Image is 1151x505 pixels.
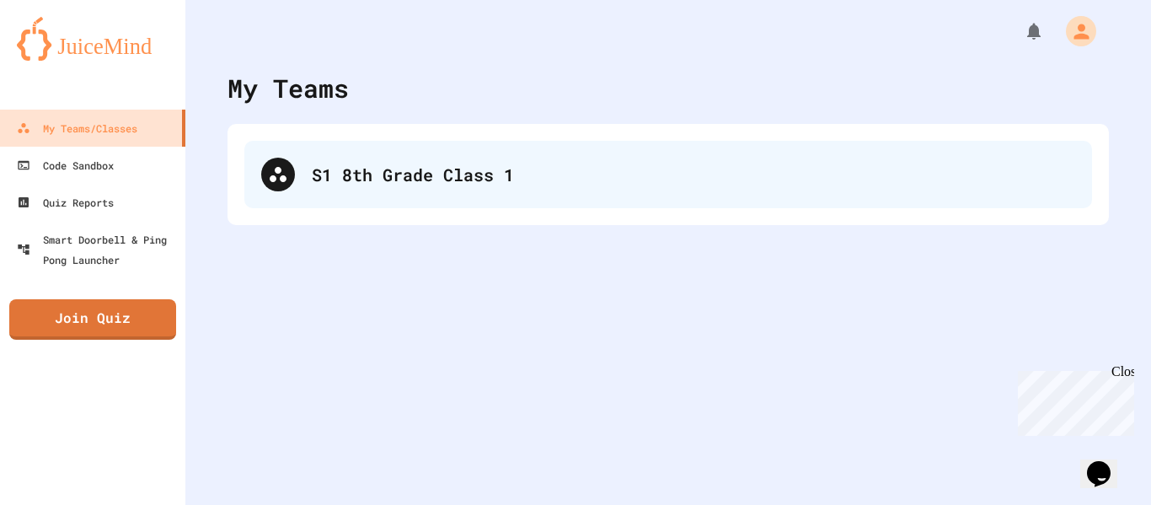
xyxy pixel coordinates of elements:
[9,299,176,340] a: Join Quiz
[17,17,169,61] img: logo-orange.svg
[7,7,116,107] div: Chat with us now!Close
[993,17,1048,46] div: My Notifications
[17,155,114,175] div: Code Sandbox
[1048,12,1100,51] div: My Account
[228,69,349,107] div: My Teams
[1011,364,1134,436] iframe: chat widget
[17,229,179,270] div: Smart Doorbell & Ping Pong Launcher
[17,118,137,138] div: My Teams/Classes
[244,141,1092,208] div: S1 8th Grade Class 1
[1080,438,1134,488] iframe: chat widget
[312,162,1075,187] div: S1 8th Grade Class 1
[17,192,114,212] div: Quiz Reports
